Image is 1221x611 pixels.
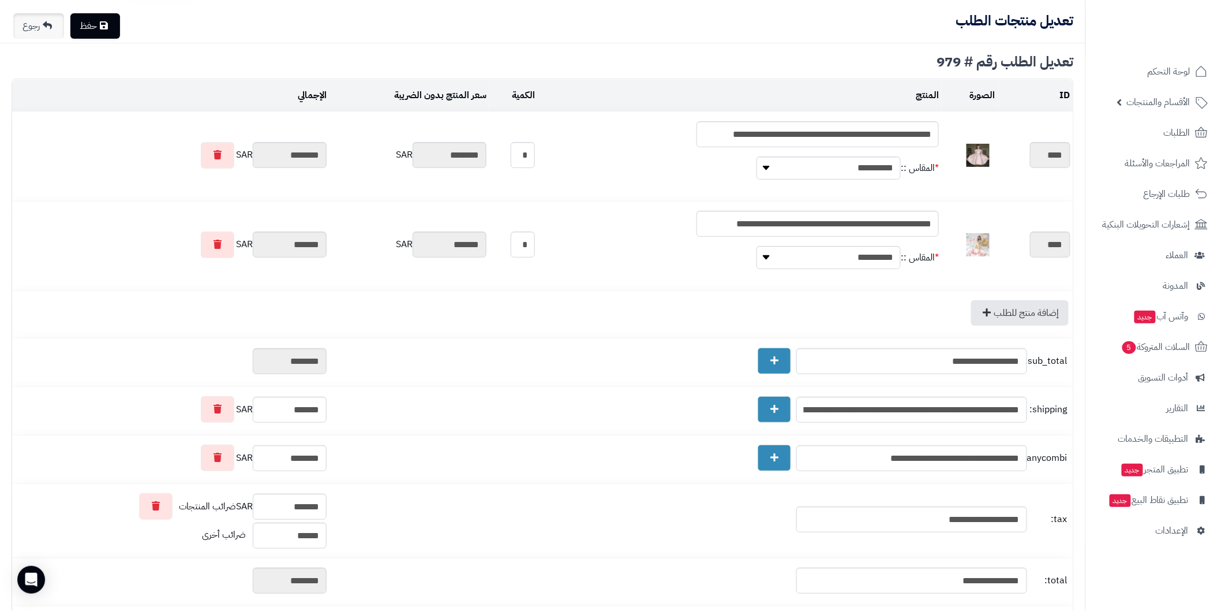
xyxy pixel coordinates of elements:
[1030,513,1068,526] span: tax:
[1156,523,1189,539] span: الإعدادات
[1093,150,1214,177] a: المراجعات والأسئلة
[1127,94,1190,110] span: الأقسام والمنتجات
[1093,58,1214,85] a: لوحة التحكم
[332,142,486,168] div: SAR
[1148,64,1190,80] span: لوحة التحكم
[971,300,1069,326] a: إضافة منتج للطلب
[1144,186,1190,202] span: طلبات الإرجاع
[1093,272,1214,300] a: المدونة
[1030,403,1068,416] span: shipping:
[1122,464,1143,476] span: جديد
[1093,241,1214,269] a: العملاء
[1093,425,1214,453] a: التطبيقات والخدمات
[1134,311,1156,323] span: جديد
[15,232,327,258] div: SAR
[15,396,327,423] div: SAR
[1125,155,1190,172] span: المراجعات والأسئلة
[12,80,329,111] td: الإجمالي
[1093,333,1214,361] a: السلات المتروكة5
[1093,303,1214,330] a: وآتس آبجديد
[1138,370,1189,386] span: أدوات التسويق
[1121,339,1190,355] span: السلات المتروكة
[489,80,538,111] td: الكمية
[942,80,998,111] td: الصورة
[1030,452,1068,465] span: bganycombi:
[901,237,939,278] td: المقاس ::
[15,142,327,169] div: SAR
[967,144,990,167] img: 1756220506-413A4990-40x40.jpeg
[1122,341,1136,354] span: 5
[202,528,246,542] span: ضرائب أخرى
[179,500,236,513] span: ضرائب المنتجات
[1093,211,1214,239] a: إشعارات التحويلات البنكية
[1093,180,1214,208] a: طلبات الإرجاع
[1166,247,1189,263] span: العملاء
[967,233,990,256] img: 1757260580-IMG_0696%20(1)-40x40.jpeg
[998,80,1073,111] td: ID
[329,80,489,111] td: سعر المنتج بدون الضريبة
[538,80,942,111] td: المنتج
[332,232,486,258] div: SAR
[70,13,120,39] a: حفظ
[1164,125,1190,141] span: الطلبات
[1093,517,1214,545] a: الإعدادات
[1121,461,1189,478] span: تطبيق المتجر
[956,10,1074,31] b: تعديل منتجات الطلب
[901,147,939,189] td: المقاس ::
[1093,394,1214,422] a: التقارير
[1118,431,1189,447] span: التطبيقات والخدمات
[15,493,327,520] div: SAR
[1103,217,1190,233] span: إشعارات التحويلات البنكية
[1108,492,1189,508] span: تطبيق نقاط البيع
[1167,400,1189,416] span: التقارير
[13,13,64,39] a: رجوع
[1093,119,1214,147] a: الطلبات
[1133,308,1189,325] span: وآتس آب
[1110,494,1131,507] span: جديد
[1093,364,1214,392] a: أدوات التسويق
[12,55,1074,69] div: تعديل الطلب رقم # 979
[1093,486,1214,514] a: تطبيق نقاط البيعجديد
[1030,355,1068,368] span: sub_total:
[17,566,45,594] div: Open Intercom Messenger
[1163,278,1189,294] span: المدونة
[1030,574,1068,587] span: total:
[15,445,327,471] div: SAR
[1093,456,1214,483] a: تطبيق المتجرجديد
